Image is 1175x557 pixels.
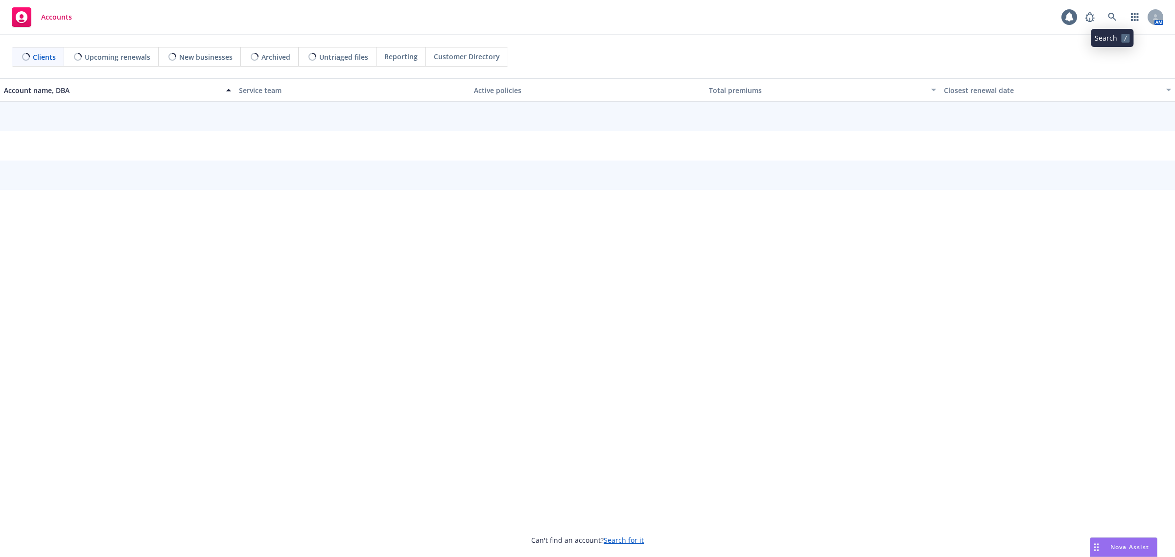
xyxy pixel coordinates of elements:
[1103,7,1122,27] a: Search
[434,51,500,62] span: Customer Directory
[470,78,705,102] button: Active policies
[474,85,701,95] div: Active policies
[1110,543,1149,551] span: Nova Assist
[709,85,925,95] div: Total premiums
[944,85,1160,95] div: Closest renewal date
[940,78,1175,102] button: Closest renewal date
[33,52,56,62] span: Clients
[1080,7,1100,27] a: Report a Bug
[85,52,150,62] span: Upcoming renewals
[1090,538,1103,557] div: Drag to move
[1125,7,1145,27] a: Switch app
[384,51,418,62] span: Reporting
[604,535,644,545] a: Search for it
[179,52,233,62] span: New businesses
[531,535,644,545] span: Can't find an account?
[41,13,72,21] span: Accounts
[319,52,368,62] span: Untriaged files
[8,3,76,31] a: Accounts
[705,78,940,102] button: Total premiums
[1090,537,1157,557] button: Nova Assist
[239,85,466,95] div: Service team
[235,78,470,102] button: Service team
[4,85,220,95] div: Account name, DBA
[261,52,290,62] span: Archived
